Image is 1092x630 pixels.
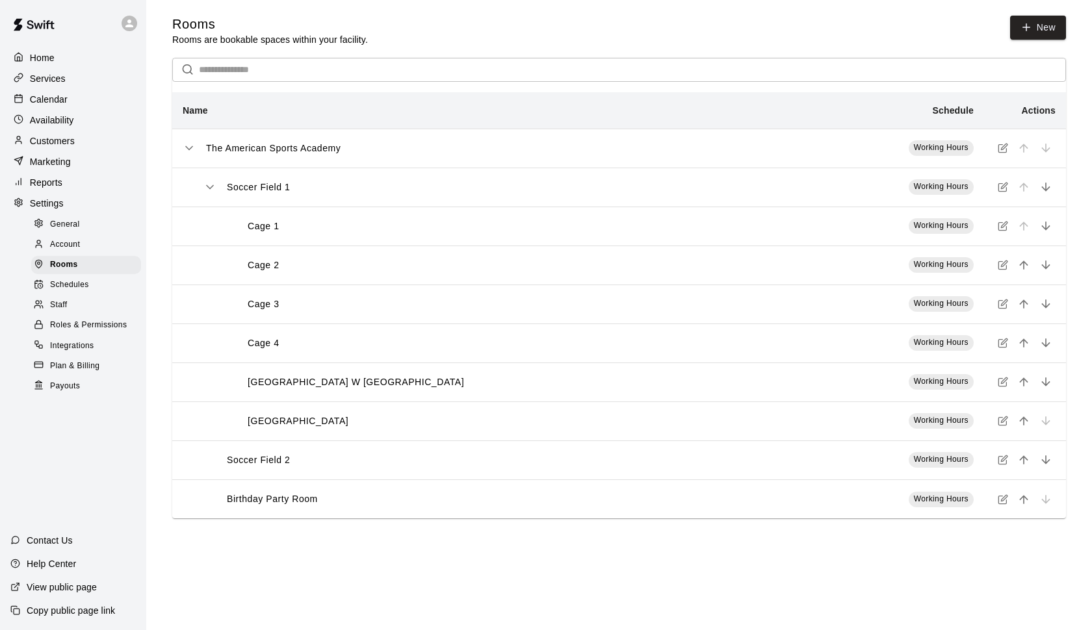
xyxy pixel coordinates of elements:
button: move item down [1036,177,1056,197]
div: Roles & Permissions [31,316,141,334]
span: Working Hours [914,221,968,230]
h5: Rooms [172,16,368,33]
p: Soccer Field 1 [227,181,290,194]
p: Calendar [30,93,68,106]
span: Account [50,238,80,251]
button: move item up [1014,411,1033,431]
a: Calendar [10,90,136,109]
a: Reports [10,173,136,192]
p: Availability [30,114,74,127]
button: move item down [1036,294,1056,314]
p: Help Center [27,557,76,570]
b: Name [183,105,208,116]
p: [GEOGRAPHIC_DATA] W [GEOGRAPHIC_DATA] [248,375,464,389]
b: Actions [1022,105,1056,116]
span: Payouts [50,380,80,393]
span: Working Hours [914,338,968,347]
p: Cage 4 [248,336,279,350]
a: General [31,214,146,234]
p: The American Sports Academy [206,142,341,155]
p: Customers [30,134,75,147]
span: Staff [50,299,67,312]
p: Rooms are bookable spaces within your facility. [172,33,368,46]
p: [GEOGRAPHIC_DATA] [248,414,348,428]
button: move item down [1036,333,1056,353]
p: Cage 3 [248,297,279,311]
a: New [1010,16,1066,40]
p: Birthday Party Room [227,492,318,506]
button: move item down [1036,216,1056,236]
a: Staff [31,296,146,316]
span: Plan & Billing [50,360,99,373]
p: Marketing [30,155,71,168]
span: Roles & Permissions [50,319,127,332]
button: move item down [1036,450,1056,470]
a: Rooms [31,255,146,275]
a: Plan & Billing [31,356,146,376]
div: Rooms [31,256,141,274]
button: move item up [1014,333,1033,353]
div: Staff [31,296,141,314]
a: Services [10,69,136,88]
div: Schedules [31,276,141,294]
a: Roles & Permissions [31,316,146,336]
span: Working Hours [914,455,968,464]
button: move item up [1014,450,1033,470]
span: Working Hours [914,377,968,386]
p: Reports [30,176,62,189]
div: Integrations [31,337,141,355]
div: General [31,216,141,234]
div: Payouts [31,377,141,396]
a: Schedules [31,275,146,296]
span: Working Hours [914,182,968,191]
a: Availability [10,110,136,130]
span: Working Hours [914,299,968,308]
p: Services [30,72,66,85]
p: Contact Us [27,534,73,547]
a: Integrations [31,336,146,356]
div: Account [31,236,141,254]
button: move item down [1036,372,1056,392]
span: Schedules [50,279,89,292]
span: Rooms [50,258,78,271]
span: Working Hours [914,260,968,269]
p: Home [30,51,55,64]
a: Marketing [10,152,136,171]
button: move item up [1014,294,1033,314]
a: Payouts [31,376,146,396]
button: move item up [1014,372,1033,392]
a: Account [31,234,146,255]
b: Schedule [933,105,974,116]
button: move item down [1036,255,1056,275]
span: Working Hours [914,416,968,425]
span: Working Hours [914,143,968,152]
p: View public page [27,581,97,594]
span: Working Hours [914,494,968,503]
a: Home [10,48,136,68]
a: Settings [10,194,136,213]
p: Soccer Field 2 [227,453,290,467]
div: Plan & Billing [31,357,141,375]
table: simple table [172,92,1066,519]
p: Copy public page link [27,604,115,617]
p: Cage 1 [248,220,279,233]
p: Settings [30,197,64,210]
button: move item up [1014,490,1033,509]
span: General [50,218,80,231]
button: move item up [1014,255,1033,275]
a: Customers [10,131,136,151]
span: Integrations [50,340,94,353]
p: Cage 2 [248,258,279,272]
